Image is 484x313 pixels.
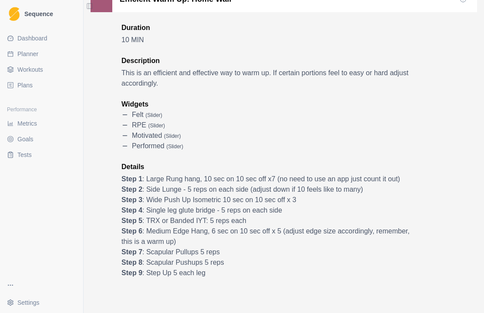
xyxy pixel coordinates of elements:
[145,112,162,118] span: ( slider )
[121,196,142,203] strong: Step 3
[17,65,43,74] span: Workouts
[17,150,32,159] span: Tests
[166,143,183,150] span: ( slider )
[132,110,162,120] p: felt
[17,119,37,128] span: Metrics
[121,226,413,247] p: : Medium Edge Hang, 6 sec on 10 sec off x 5 (adjust edge size accordingly, remember, this is a wa...
[17,50,38,58] span: Planner
[132,130,181,141] p: motivated
[121,259,142,266] strong: Step 8
[121,186,142,193] strong: Step 2
[121,174,413,184] p: : Large Rung hang, 10 sec on 10 sec off x7 (no need to use an app just count it out)
[121,216,413,226] p: : TRX or Banded IYT: 5 reps each
[121,184,413,195] p: : Side Lunge - 5 reps on each side (adjust down if 10 feels like to many)
[121,99,413,110] p: Widgets
[164,133,181,139] span: ( slider )
[121,248,142,256] strong: Step 7
[121,269,142,276] strong: Step 9
[121,35,413,45] p: 10 MIN
[121,268,413,278] p: : Step Up 5 each leg
[3,3,80,24] a: LogoSequence
[121,195,413,205] p: : Wide Push Up Isometric 10 sec on 10 sec off x 3
[17,135,34,143] span: Goals
[148,123,165,129] span: ( slider )
[24,11,53,17] span: Sequence
[121,206,142,214] strong: Step 4
[3,148,80,162] a: Tests
[3,63,80,77] a: Workouts
[9,7,20,21] img: Logo
[3,117,80,130] a: Metrics
[121,175,142,183] strong: Step 1
[121,227,142,235] strong: Step 6
[3,103,80,117] div: Performance
[121,247,413,257] p: : Scapular Pullups 5 reps
[121,23,413,33] p: Duration
[121,56,413,66] p: Description
[3,47,80,61] a: Planner
[132,120,165,130] p: RPE
[3,78,80,92] a: Plans
[121,68,413,89] p: This is an efficient and effective way to warm up. If certain portions feel to easy or hard adjus...
[17,34,47,43] span: Dashboard
[121,257,413,268] p: : Scapular Pushups 5 reps
[17,81,33,90] span: Plans
[121,162,413,172] p: Details
[3,296,80,310] button: Settings
[3,132,80,146] a: Goals
[132,141,183,151] p: performed
[3,31,80,45] a: Dashboard
[121,217,142,224] strong: Step 5
[121,205,413,216] p: : Single leg glute bridge - 5 reps on each side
